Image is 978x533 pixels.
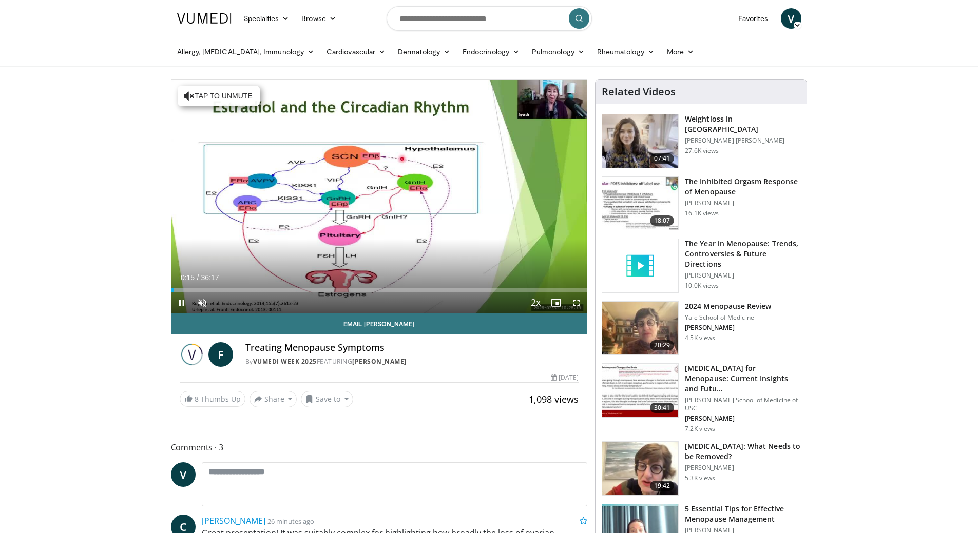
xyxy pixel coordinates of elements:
a: Specialties [238,8,296,29]
span: 18:07 [650,215,675,226]
p: Yale School of Medicine [685,313,771,322]
video-js: Video Player [171,80,587,313]
span: 8 [195,394,199,404]
p: [PERSON_NAME] School of Medicine of USC [685,396,800,412]
a: 30:41 [MEDICAL_DATA] for Menopause: Current Insights and Futu… [PERSON_NAME] School of Medicine o... [602,363,800,433]
a: Cardiovascular [320,42,392,62]
p: 16.1K views [685,209,719,218]
h3: Weightloss in [GEOGRAPHIC_DATA] [685,114,800,134]
span: 36:17 [201,273,219,282]
span: 1,098 views [529,393,579,405]
a: Endocrinology [456,42,526,62]
img: 692f135d-47bd-4f7e-b54d-786d036e68d3.150x105_q85_crop-smart_upscale.jpg [602,302,678,355]
button: Save to [301,391,353,407]
h3: [MEDICAL_DATA] for Menopause: Current Insights and Futu… [685,363,800,394]
a: Allergy, [MEDICAL_DATA], Immunology [171,42,321,62]
h4: Treating Menopause Symptoms [245,342,579,353]
img: video_placeholder_short.svg [602,239,678,292]
h4: Related Videos [602,86,676,98]
img: Vumedi Week 2025 [180,342,204,367]
p: 27.6K views [685,147,719,155]
p: [PERSON_NAME] [685,199,800,207]
a: [PERSON_NAME] [202,515,265,526]
img: 9983fed1-7565-45be-8934-aef1103ce6e2.150x105_q85_crop-smart_upscale.jpg [602,114,678,168]
a: Vumedi Week 2025 [253,357,317,366]
a: Favorites [732,8,775,29]
a: Browse [295,8,342,29]
p: 5.3K views [685,474,715,482]
a: The Year in Menopause: Trends, Controversies & Future Directions [PERSON_NAME] 10.0K views [602,239,800,293]
a: Rheumatology [591,42,661,62]
div: By FEATURING [245,357,579,366]
button: Playback Rate [525,292,546,313]
button: Share [250,391,297,407]
a: 19:42 [MEDICAL_DATA]: What Needs to be Removed? [PERSON_NAME] 5.3K views [602,441,800,496]
small: 26 minutes ago [267,517,314,526]
a: 07:41 Weightloss in [GEOGRAPHIC_DATA] [PERSON_NAME] [PERSON_NAME] 27.6K views [602,114,800,168]
a: Dermatology [392,42,456,62]
img: 47271b8a-94f4-49c8-b914-2a3d3af03a9e.150x105_q85_crop-smart_upscale.jpg [602,364,678,417]
img: 4d0a4bbe-a17a-46ab-a4ad-f5554927e0d3.150x105_q85_crop-smart_upscale.jpg [602,442,678,495]
span: Comments 3 [171,441,588,454]
div: Progress Bar [171,288,587,292]
h3: 2024 Menopause Review [685,301,771,311]
div: [DATE] [551,373,579,382]
button: Pause [171,292,192,313]
button: Fullscreen [566,292,587,313]
a: [PERSON_NAME] [352,357,407,366]
a: 8 Thumbs Up [180,391,245,407]
a: Pulmonology [526,42,591,62]
p: [PERSON_NAME] [685,464,800,472]
p: 7.2K views [685,425,715,433]
button: Unmute [192,292,213,313]
p: [PERSON_NAME] [685,324,771,332]
span: 30:41 [650,403,675,413]
a: Email [PERSON_NAME] [171,313,587,334]
p: 10.0K views [685,282,719,290]
h3: 5 Essential Tips for Effective Menopause Management [685,504,800,524]
a: 18:07 The Inhibited Orgasm Response of Menopause [PERSON_NAME] 16.1K views [602,176,800,231]
p: 4.5K views [685,334,715,342]
span: / [197,273,199,282]
h3: [MEDICAL_DATA]: What Needs to be Removed? [685,441,800,462]
span: 20:29 [650,340,675,350]
button: Enable picture-in-picture mode [546,292,566,313]
button: Tap to unmute [178,86,260,106]
img: 283c0f17-5e2d-42ba-a87c-168d447cdba4.150x105_q85_crop-smart_upscale.jpg [602,177,678,230]
span: 0:15 [181,273,195,282]
input: Search topics, interventions [387,6,592,31]
a: 20:29 2024 Menopause Review Yale School of Medicine [PERSON_NAME] 4.5K views [602,301,800,356]
a: V [171,462,196,487]
a: F [208,342,233,367]
span: 19:42 [650,481,675,491]
p: [PERSON_NAME] [685,271,800,280]
p: [PERSON_NAME] [685,414,800,423]
h3: The Year in Menopause: Trends, Controversies & Future Directions [685,239,800,269]
p: [PERSON_NAME] [PERSON_NAME] [685,136,800,145]
img: VuMedi Logo [177,13,232,24]
a: V [781,8,801,29]
a: More [661,42,700,62]
span: 07:41 [650,153,675,164]
h3: The Inhibited Orgasm Response of Menopause [685,176,800,197]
